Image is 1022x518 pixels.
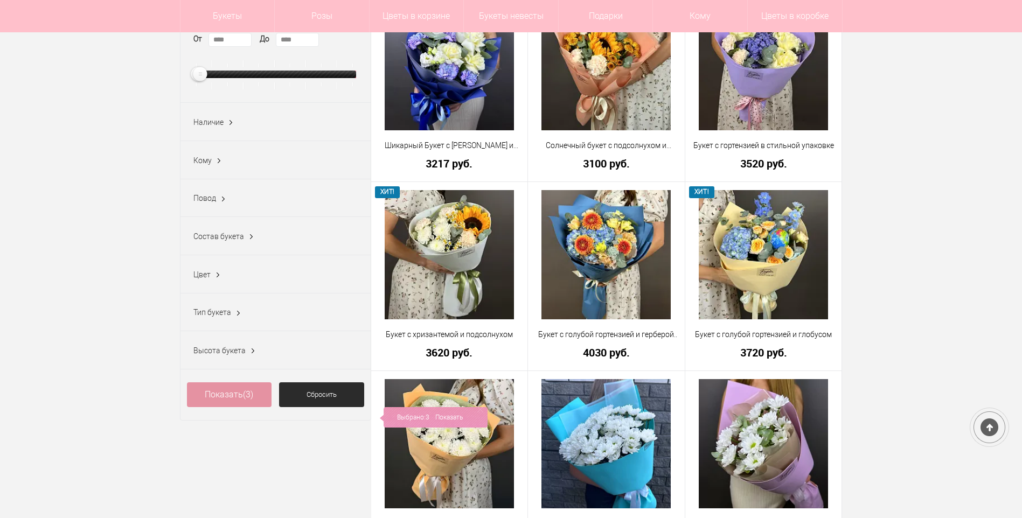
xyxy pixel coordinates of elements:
[193,232,244,241] span: Состав букета
[692,140,835,151] a: Букет с гортензией в стильной упаковке
[375,186,400,198] span: ХИТ!
[535,347,678,358] a: 4030 руб.
[426,407,429,428] span: 3
[692,347,835,358] a: 3720 руб.
[193,194,216,202] span: Повод
[193,118,224,127] span: Наличие
[692,329,835,340] a: Букет с голубой гортензией и глобусом
[243,389,253,400] span: (3)
[378,329,521,340] a: Букет с хризантемой и подсолнухом
[378,140,521,151] a: Шикарный Букет с [PERSON_NAME] и [PERSON_NAME]
[692,158,835,169] a: 3520 руб.
[193,346,246,355] span: Высота букета
[535,140,678,151] a: Солнечный букет с подсолнухом и диантусами
[385,190,514,319] img: Букет с хризантемой и подсолнухом
[535,329,678,340] a: Букет с голубой гортензией и герберой мини
[260,33,269,45] label: До
[378,158,521,169] a: 3217 руб.
[378,347,521,358] a: 3620 руб.
[435,407,463,428] a: Показать
[187,382,272,407] a: Показать(3)
[193,308,231,317] span: Тип букета
[385,379,514,508] img: Букет с кружевными хризантемами
[699,190,828,319] img: Букет с голубой гортензией и глобусом
[380,407,488,428] div: Выбрано:
[699,1,828,130] img: Букет с гортензией в стильной упаковке
[535,158,678,169] a: 3100 руб.
[193,33,202,45] label: От
[193,156,212,165] span: Кому
[541,1,671,130] img: Солнечный букет с подсолнухом и диантусами
[385,1,514,130] img: Шикарный Букет с Розами и Синими Диантусами
[193,270,211,279] span: Цвет
[279,382,364,407] a: Сбросить
[541,190,671,319] img: Букет с голубой гортензией и герберой мини
[699,379,828,508] img: Букет из Кустовой хризантемы с Зеленью
[689,186,714,198] span: ХИТ!
[541,379,671,508] img: Букет из хризантем кустовых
